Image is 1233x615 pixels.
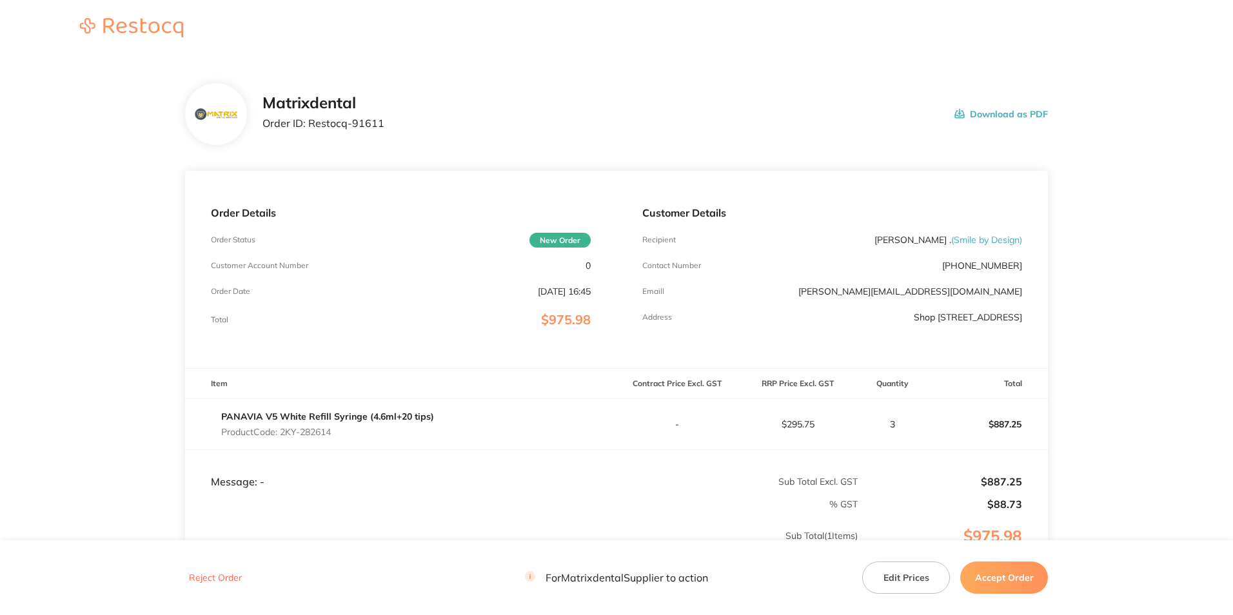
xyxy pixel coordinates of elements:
p: [DATE] 16:45 [538,286,591,297]
th: Contract Price Excl. GST [616,369,737,399]
p: Customer Account Number [211,261,308,270]
p: $88.73 [859,498,1022,510]
td: Message: - [185,449,616,488]
th: Quantity [858,369,927,399]
p: $975.98 [859,527,1047,571]
p: Sub Total ( 1 Items) [186,531,858,567]
button: Reject Order [185,572,246,584]
p: $887.25 [928,409,1047,440]
p: 0 [586,260,591,271]
p: Recipient [642,235,676,244]
button: Accept Order [960,561,1048,594]
h2: Matrixdental [262,94,384,112]
p: For Matrixdental Supplier to action [525,572,708,584]
p: Shop [STREET_ADDRESS] [914,312,1022,322]
p: Order Status [211,235,255,244]
p: Order Date [211,287,250,296]
button: Edit Prices [862,561,950,594]
a: [PERSON_NAME][EMAIL_ADDRESS][DOMAIN_NAME] [798,286,1022,297]
p: - [617,419,736,429]
p: Total [211,315,228,324]
th: RRP Price Excl. GST [737,369,858,399]
img: Restocq logo [67,18,196,37]
p: $295.75 [738,419,857,429]
img: c2YydnlvZQ [195,109,237,121]
span: ( Smile by Design ) [951,234,1022,246]
p: Sub Total Excl. GST [617,476,858,487]
p: Order Details [211,207,591,219]
p: Product Code: 2KY-282614 [221,427,434,437]
th: Total [927,369,1048,399]
p: % GST [186,499,858,509]
p: Order ID: Restocq- 91611 [262,117,384,129]
p: [PHONE_NUMBER] [942,260,1022,271]
button: Download as PDF [954,94,1048,134]
p: Customer Details [642,207,1022,219]
p: Emaill [642,287,664,296]
p: 3 [859,419,927,429]
span: New Order [529,233,591,248]
p: [PERSON_NAME] . [874,235,1022,245]
a: PANAVIA V5 White Refill Syringe (4.6ml+20 tips) [221,411,434,422]
th: Item [185,369,616,399]
p: $887.25 [859,476,1022,487]
p: Address [642,313,672,322]
p: Contact Number [642,261,701,270]
span: $975.98 [541,311,591,327]
a: Restocq logo [67,18,196,39]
